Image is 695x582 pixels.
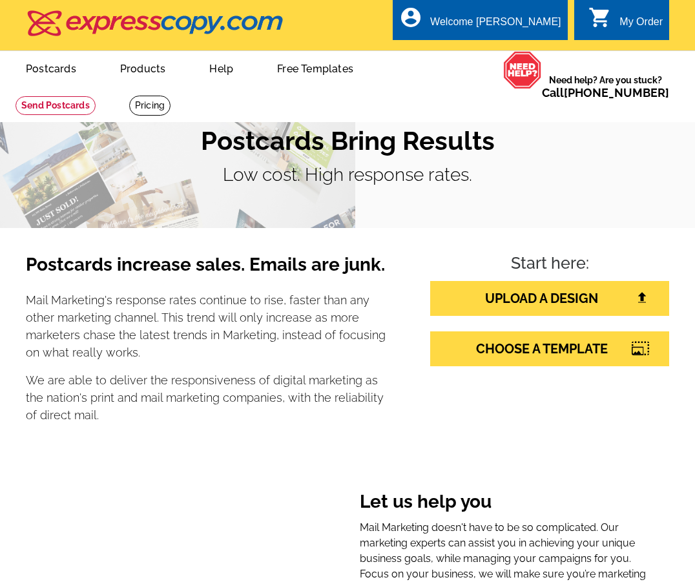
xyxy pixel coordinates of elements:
[430,331,669,366] a: CHOOSE A TEMPLATE
[399,6,422,29] i: account_circle
[5,52,97,83] a: Postcards
[26,291,393,361] p: Mail Marketing's response rates continue to rise, faster than any other marketing channel. This t...
[26,161,669,189] p: Low cost. High response rates.
[542,74,669,99] span: Need help? Are you stuck?
[503,51,542,89] img: help
[588,6,612,29] i: shopping_cart
[588,14,663,30] a: shopping_cart My Order
[99,52,187,83] a: Products
[619,16,663,34] div: My Order
[26,125,669,156] h1: Postcards Bring Results
[430,281,669,316] a: UPLOAD A DESIGN
[256,52,374,83] a: Free Templates
[26,371,393,424] p: We are able to deliver the responsiveness of digital marketing as the nation's print and mail mar...
[26,254,393,286] h3: Postcards increase sales. Emails are junk.
[542,86,669,99] span: Call
[360,491,648,515] h3: Let us help you
[189,52,254,83] a: Help
[430,16,561,34] div: Welcome [PERSON_NAME]
[430,254,669,276] h4: Start here:
[564,86,669,99] a: [PHONE_NUMBER]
